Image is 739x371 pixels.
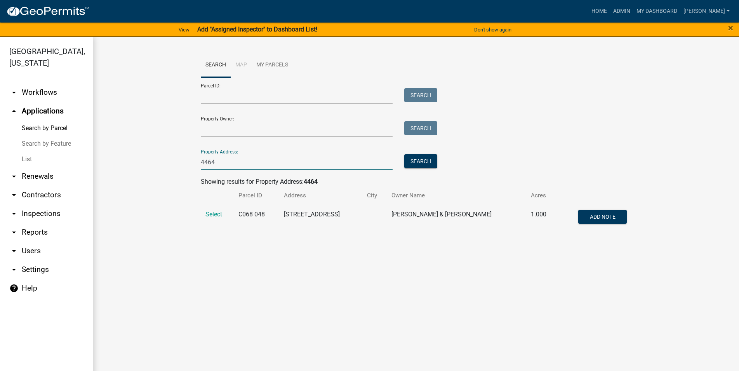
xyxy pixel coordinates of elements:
i: arrow_drop_down [9,172,19,181]
td: [PERSON_NAME] & [PERSON_NAME] [387,205,526,230]
i: arrow_drop_down [9,209,19,218]
button: Search [404,88,437,102]
button: Search [404,154,437,168]
span: Add Note [590,213,616,219]
a: View [176,23,193,36]
strong: Add "Assigned Inspector" to Dashboard List! [197,26,317,33]
th: Parcel ID [234,186,279,205]
button: Add Note [578,210,627,224]
a: Search [201,53,231,78]
i: arrow_drop_down [9,246,19,256]
a: Select [205,211,222,218]
td: 1.000 [526,205,558,230]
a: My Parcels [252,53,293,78]
strong: 4464 [304,178,318,185]
a: My Dashboard [633,4,680,19]
td: C068 048 [234,205,279,230]
th: Address [279,186,362,205]
div: Showing results for Property Address: [201,177,632,186]
i: help [9,284,19,293]
th: Acres [526,186,558,205]
i: arrow_drop_down [9,228,19,237]
button: Close [728,23,733,33]
i: arrow_drop_down [9,190,19,200]
a: [PERSON_NAME] [680,4,733,19]
a: Admin [610,4,633,19]
a: Home [588,4,610,19]
i: arrow_drop_down [9,88,19,97]
th: Owner Name [387,186,526,205]
span: × [728,23,733,33]
th: City [362,186,387,205]
td: [STREET_ADDRESS] [279,205,362,230]
button: Don't show again [471,23,515,36]
i: arrow_drop_down [9,265,19,274]
i: arrow_drop_up [9,106,19,116]
button: Search [404,121,437,135]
